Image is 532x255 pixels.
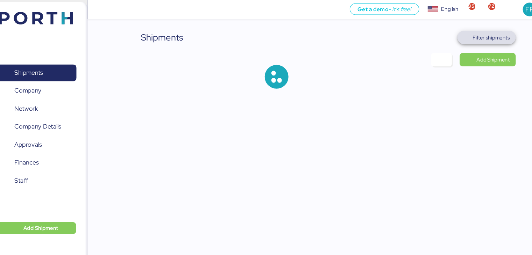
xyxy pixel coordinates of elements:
button: Filter shipments [445,29,499,42]
div: English [429,5,445,12]
div: Shipments [147,29,186,42]
a: Add Shipment [447,50,499,63]
a: Shipments [5,61,86,77]
span: Add Shipment [36,211,69,219]
span: Shipments [27,64,54,74]
span: Company [27,80,53,90]
a: Approvals [5,129,86,145]
span: Approvals [27,131,53,141]
a: Company Details [5,111,86,127]
span: Filter shipments [459,31,494,39]
span: Network [27,97,49,108]
a: Company [5,78,86,94]
a: Network [5,95,86,111]
span: Staff [27,165,40,175]
span: Add Shipment [463,52,494,60]
span: FP [509,4,516,13]
a: Staff [5,162,86,178]
span: Finances [27,148,50,158]
a: Finances [5,145,86,161]
span: Company Details [27,114,71,124]
button: Menu [100,3,112,15]
button: Add Shipment [8,209,85,220]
